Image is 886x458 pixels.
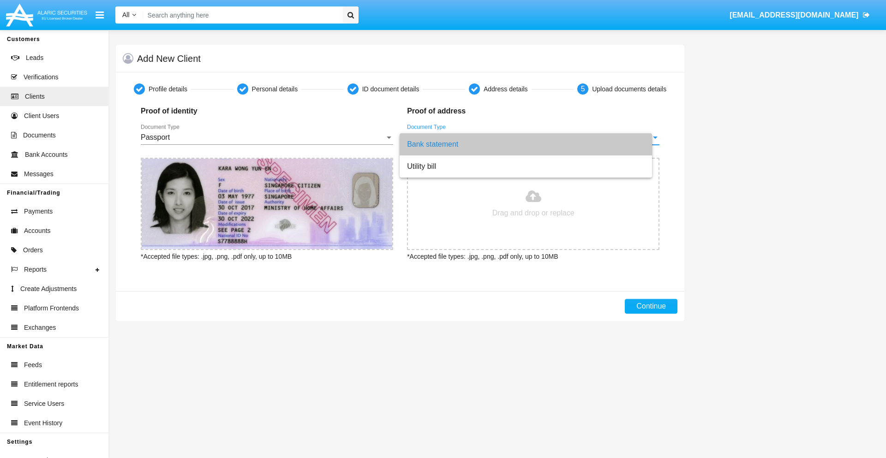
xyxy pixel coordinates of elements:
[625,299,677,314] button: Continue
[115,10,143,20] a: All
[730,11,858,19] span: [EMAIL_ADDRESS][DOMAIN_NAME]
[24,323,56,333] span: Exchanges
[24,399,64,409] span: Service Users
[725,2,874,28] a: [EMAIL_ADDRESS][DOMAIN_NAME]
[24,265,47,274] span: Reports
[24,111,59,121] span: Client Users
[23,245,43,255] span: Orders
[362,84,419,94] div: ID document details
[24,207,53,216] span: Payments
[24,360,42,370] span: Feeds
[407,252,659,262] p: *Accepted file types: .jpg, .png, .pdf only, up to 10MB
[581,85,585,93] span: 5
[26,53,43,63] span: Leads
[137,55,201,62] h5: Add New Client
[24,380,78,389] span: Entitlement reports
[25,92,45,101] span: Clients
[484,84,528,94] div: Address details
[122,11,130,18] span: All
[141,106,282,117] p: Proof of identity
[24,226,51,236] span: Accounts
[24,72,58,82] span: Verifications
[252,84,298,94] div: Personal details
[24,169,54,179] span: Messages
[20,284,77,294] span: Create Adjustments
[141,252,393,262] p: *Accepted file types: .jpg, .png, .pdf only, up to 10MB
[25,150,68,160] span: Bank Accounts
[23,131,56,140] span: Documents
[407,106,549,117] p: Proof of address
[24,303,79,313] span: Platform Frontends
[592,84,666,94] div: Upload documents details
[24,418,62,428] span: Event History
[143,6,340,24] input: Search
[407,133,458,141] span: Bank statement
[149,84,187,94] div: Profile details
[5,1,89,29] img: Logo image
[141,133,170,141] span: Passport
